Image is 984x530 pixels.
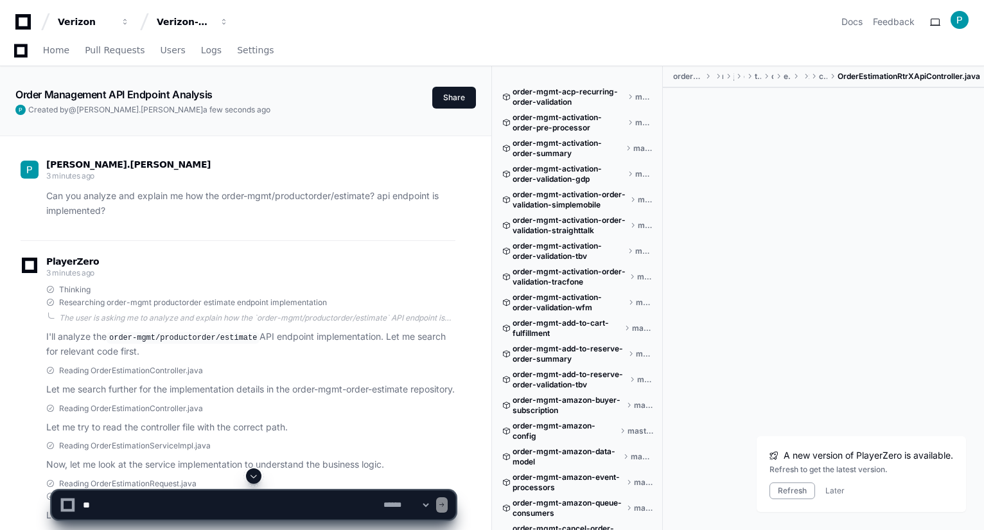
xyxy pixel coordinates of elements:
span: master [635,118,653,128]
span: master [632,323,653,333]
span: master [638,195,653,205]
span: master [637,375,653,385]
span: master [628,426,653,436]
span: tracfone [755,71,761,82]
p: I'll analyze the API endpoint implementation. Let me search for relevant code first. [46,330,455,359]
span: order-mgmt-activation-order-pre-processor [513,112,625,133]
span: master [635,169,653,179]
span: estimate [784,71,791,82]
span: order-mgmt-add-to-cart-fulfillment [513,318,622,339]
iframe: Open customer support [943,488,978,522]
span: order-estimate-rtr-xapi [673,71,703,82]
span: order-mgmt-activation-order-validation-tbv [513,241,625,261]
div: Refresh to get the latest version. [769,464,953,475]
button: Share [432,87,476,109]
button: Refresh [769,482,815,499]
img: ACg8ocJwjvwVjWz5-ibdwT_x_Wt-s92ilKMgjsbbAMnQzdqxCSVvwQ=s96-c [15,105,26,115]
a: Users [161,36,186,66]
span: master [636,297,653,308]
span: order-mgmt-amazon-data-model [513,446,620,467]
span: a few seconds ago [203,105,270,114]
span: order-mgmt-amazon-buyer-subscription [513,395,624,416]
p: Can you analyze and explain me how the order-mgmt/productorder/estimate? api endpoint is implemen... [46,189,455,218]
span: master [633,143,653,154]
span: Pull Requests [85,46,145,54]
span: order-mgmt-activation-order-validation-tracfone [513,267,627,287]
span: Created by [28,105,270,115]
button: Verizon [53,10,135,33]
p: Now, let me look at the service implementation to understand the business logic. [46,457,455,472]
span: master [635,246,653,256]
span: order-mgmt-activation-order-summary [513,138,623,159]
a: Pull Requests [85,36,145,66]
div: Verizon [58,15,113,28]
button: Verizon-Clarify-Order-Management [152,10,234,33]
span: [PERSON_NAME].[PERSON_NAME] [76,105,203,114]
span: order-mgmt-activation-order-validation-simplemobile [513,190,628,210]
span: master [637,272,653,282]
span: master [631,452,653,462]
span: PlayerZero [46,258,99,265]
span: Reading OrderEstimationServiceImpl.java [59,441,211,451]
span: controller [819,71,827,82]
span: 3 minutes ago [46,171,94,181]
span: order-mgmt-amazon-config [513,421,617,441]
span: order-mgmt-acp-recurring-order-validation [513,87,625,107]
a: Docs [841,15,863,28]
div: Verizon-Clarify-Order-Management [157,15,212,28]
p: Let me try to read the controller file with the correct path. [46,420,455,435]
span: order [771,71,773,82]
span: order-mgmt-activation-order-validation-gdp [513,164,625,184]
p: Let me search further for the implementation details in the order-mgmt-order-estimate repository. [46,382,455,397]
button: Feedback [873,15,915,28]
button: Later [825,486,845,496]
span: A new version of PlayerZero is available. [784,449,953,462]
span: Researching order-mgmt productorder estimate endpoint implementation [59,297,327,308]
span: Home [43,46,69,54]
span: Reading OrderEstimationController.java [59,403,203,414]
app-text-character-animate: Order Management API Endpoint Analysis [15,88,213,101]
a: Logs [201,36,222,66]
a: Home [43,36,69,66]
span: Users [161,46,186,54]
span: order-mgmt-activation-order-validation-straighttalk [513,215,628,236]
span: Thinking [59,285,91,295]
span: main [722,71,723,82]
span: order-mgmt-add-to-reserve-order-summary [513,344,626,364]
span: Reading OrderEstimationController.java [59,366,203,376]
span: Logs [201,46,222,54]
span: Settings [237,46,274,54]
span: OrderEstimationRtrXApiController.java [838,71,980,82]
span: 3 minutes ago [46,268,94,278]
span: order-mgmt-add-to-reserve-order-validation-tbv [513,369,627,390]
span: master [636,349,653,359]
span: master [634,400,653,411]
span: @ [69,105,76,114]
span: com [744,71,744,82]
code: order-mgmt/productorder/estimate [107,332,259,344]
a: Settings [237,36,274,66]
img: ACg8ocJwjvwVjWz5-ibdwT_x_Wt-s92ilKMgjsbbAMnQzdqxCSVvwQ=s96-c [21,161,39,179]
img: ACg8ocJwjvwVjWz5-ibdwT_x_Wt-s92ilKMgjsbbAMnQzdqxCSVvwQ=s96-c [951,11,969,29]
span: master [638,220,653,231]
div: The user is asking me to analyze and explain how the `order-mgmt/productorder/estimate` API endpo... [59,313,455,323]
span: [PERSON_NAME].[PERSON_NAME] [46,159,211,170]
span: order-mgmt-activation-order-validation-wfm [513,292,626,313]
span: master [635,92,653,102]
